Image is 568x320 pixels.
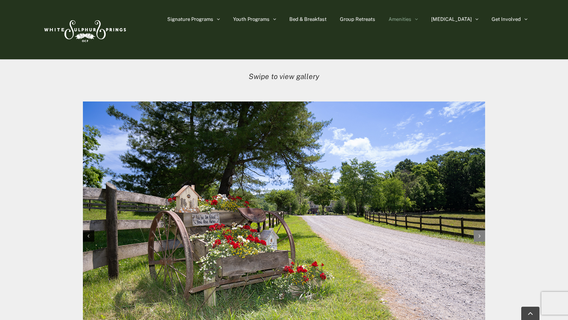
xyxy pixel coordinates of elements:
span: Group Retreats [340,17,375,22]
span: [MEDICAL_DATA] [431,17,472,22]
img: White Sulphur Springs Logo [41,12,128,48]
span: Youth Programs [233,17,270,22]
div: Next slide [474,230,485,242]
span: Signature Programs [167,17,213,22]
div: Previous slide [83,230,94,242]
span: Amenities [389,17,411,22]
em: Swipe to view gallery [249,72,319,81]
span: Get Involved [492,17,521,22]
span: Bed & Breakfast [289,17,327,22]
